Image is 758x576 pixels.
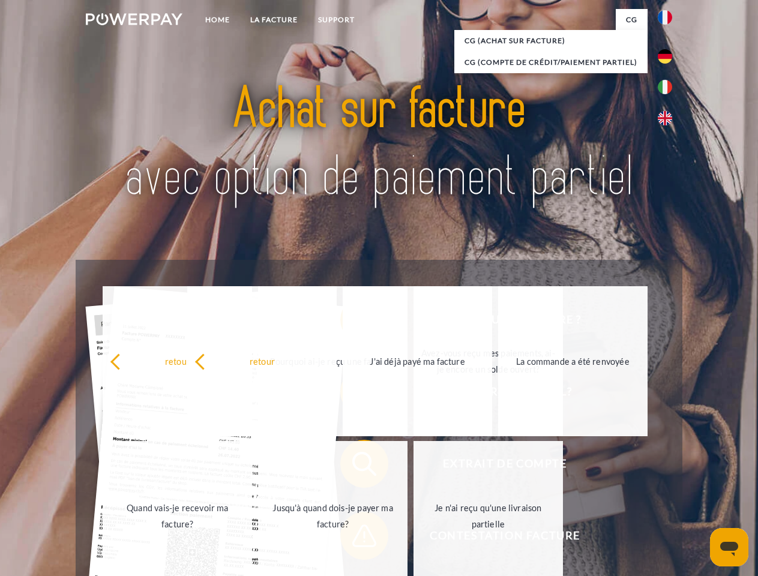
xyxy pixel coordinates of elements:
div: Quand vais-je recevoir ma facture? [110,500,245,532]
a: LA FACTURE [240,9,308,31]
div: Je n'ai reçu qu'une livraison partielle [421,500,556,532]
div: retour [194,353,329,369]
img: title-powerpay_fr.svg [115,58,643,230]
div: retour [110,353,245,369]
div: J'ai déjà payé ma facture [350,353,485,369]
a: CG [616,9,648,31]
img: en [658,111,672,125]
img: de [658,49,672,64]
div: Jusqu'à quand dois-je payer ma facture? [265,500,400,532]
img: fr [658,10,672,25]
a: Support [308,9,365,31]
iframe: Bouton de lancement de la fenêtre de messagerie [710,528,748,566]
div: La commande a été renvoyée [505,353,640,369]
a: CG (Compte de crédit/paiement partiel) [454,52,648,73]
a: CG (achat sur facture) [454,30,648,52]
img: it [658,80,672,94]
a: Home [195,9,240,31]
img: logo-powerpay-white.svg [86,13,182,25]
